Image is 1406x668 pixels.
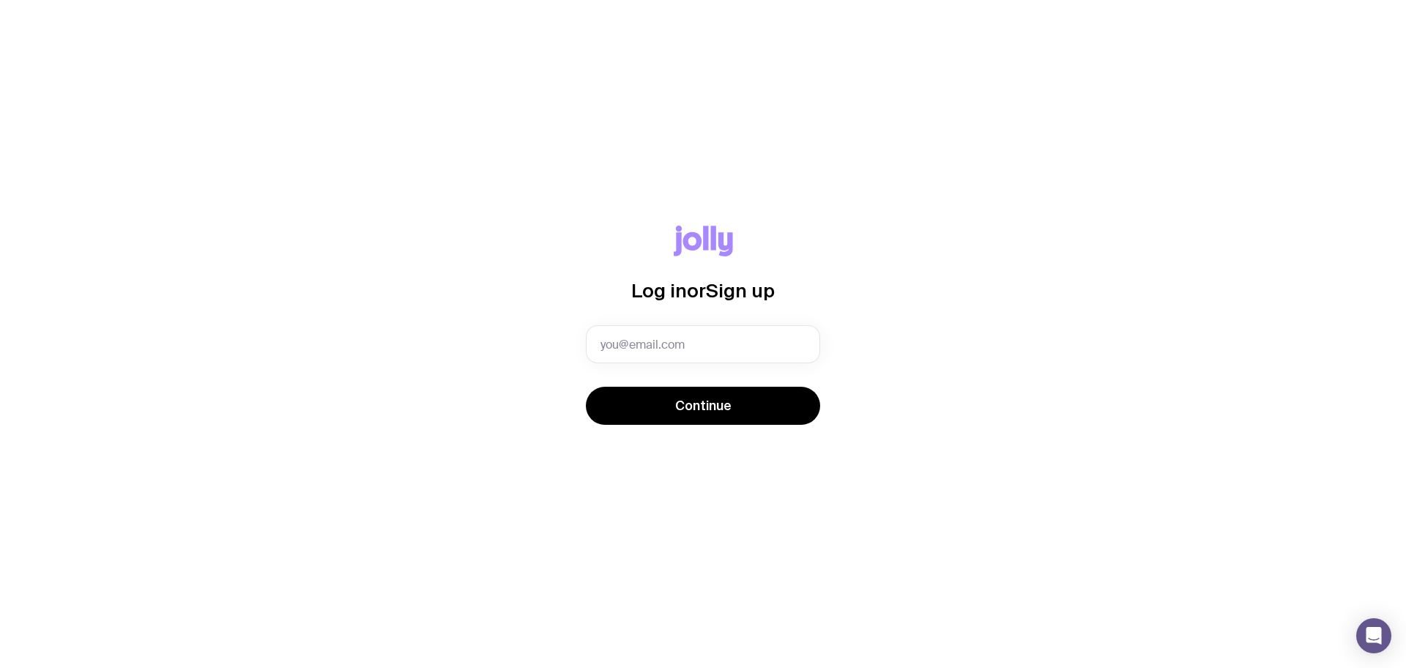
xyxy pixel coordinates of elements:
span: Sign up [706,280,775,301]
button: Continue [586,387,820,425]
input: you@email.com [586,325,820,363]
span: Log in [631,280,687,301]
div: Open Intercom Messenger [1356,618,1391,653]
span: or [687,280,706,301]
span: Continue [675,397,732,415]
